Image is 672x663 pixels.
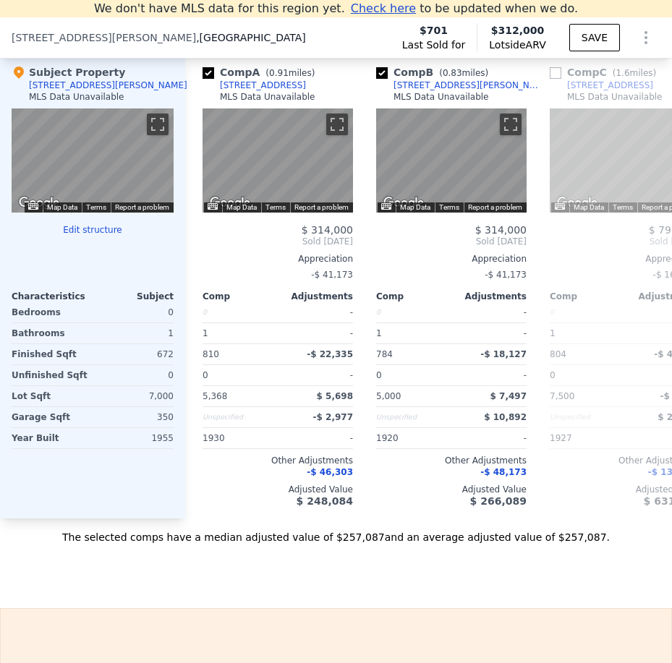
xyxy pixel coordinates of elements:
[351,1,416,15] span: Check here
[550,80,653,91] a: [STREET_ADDRESS]
[613,203,633,211] a: Terms
[380,194,428,213] a: Open this area in Google Maps (opens a new window)
[95,407,174,427] div: 350
[12,344,90,364] div: Finished Sqft
[12,323,90,343] div: Bathrooms
[95,302,174,322] div: 0
[28,203,38,210] button: Keyboard shortcuts
[12,302,90,322] div: Bedrooms
[491,25,545,36] span: $312,000
[420,23,448,38] span: $701
[433,68,494,78] span: ( miles)
[402,38,466,52] span: Last Sold for
[376,455,527,466] div: Other Adjustments
[203,302,275,322] div: 0
[317,391,353,401] span: $ 5,698
[394,91,489,103] div: MLS Data Unavailable
[265,203,286,211] a: Terms
[29,80,187,91] div: [STREET_ADDRESS][PERSON_NAME]
[607,68,662,78] span: ( miles)
[569,24,620,51] button: SAVE
[12,407,90,427] div: Garage Sqft
[313,412,353,422] span: -$ 2,977
[443,68,462,78] span: 0.83
[553,194,601,213] a: Open this area in Google Maps (opens a new window)
[12,30,196,45] span: [STREET_ADDRESS][PERSON_NAME]
[376,370,382,380] span: 0
[302,224,353,236] span: $ 314,000
[454,302,527,322] div: -
[281,323,353,343] div: -
[12,386,90,406] div: Lot Sqft
[484,412,527,422] span: $ 10,892
[480,467,527,477] span: -$ 48,173
[203,323,275,343] div: 1
[196,30,306,45] span: , [GEOGRAPHIC_DATA]
[326,114,348,135] button: Toggle fullscreen view
[281,365,353,385] div: -
[475,224,527,236] span: $ 314,000
[376,108,527,213] div: Street View
[95,365,174,385] div: 0
[480,349,527,359] span: -$ 18,127
[294,203,349,211] a: Report a problem
[297,495,353,507] span: $ 248,084
[203,370,208,380] span: 0
[550,291,625,302] div: Comp
[95,344,174,364] div: 672
[490,391,527,401] span: $ 7,497
[226,202,257,213] button: Map Data
[269,68,289,78] span: 0.91
[439,203,459,211] a: Terms
[489,38,545,52] span: Lotside ARV
[220,80,306,91] div: [STREET_ADDRESS]
[376,407,448,427] div: Unspecified
[47,202,77,213] button: Map Data
[567,91,663,103] div: MLS Data Unavailable
[550,65,662,80] div: Comp C
[12,365,90,385] div: Unfinished Sqft
[631,23,660,52] button: Show Options
[203,349,219,359] span: 810
[380,194,428,213] img: Google
[376,108,527,213] div: Map
[400,202,430,213] button: Map Data
[376,349,393,359] span: 784
[203,428,275,448] div: 1930
[203,484,353,495] div: Adjusted Value
[376,291,451,302] div: Comp
[550,407,622,427] div: Unspecified
[12,428,90,448] div: Year Built
[567,80,653,91] div: [STREET_ADDRESS]
[15,194,63,213] a: Open this area in Google Maps (opens a new window)
[206,194,254,213] a: Open this area in Google Maps (opens a new window)
[574,202,604,213] button: Map Data
[203,407,275,427] div: Unspecified
[555,203,565,210] button: Keyboard shortcuts
[12,65,125,80] div: Subject Property
[260,68,320,78] span: ( miles)
[550,349,566,359] span: 804
[468,203,522,211] a: Report a problem
[29,91,124,103] div: MLS Data Unavailable
[12,108,174,213] div: Map
[12,224,174,236] button: Edit structure
[93,291,174,302] div: Subject
[500,114,522,135] button: Toggle fullscreen view
[550,302,622,322] div: 0
[470,495,527,507] span: $ 266,089
[376,391,401,401] span: 5,000
[376,65,494,80] div: Comp B
[311,270,353,280] span: -$ 41,173
[553,194,601,213] img: Google
[95,323,174,343] div: 1
[376,253,527,265] div: Appreciation
[550,428,622,448] div: 1927
[281,302,353,322] div: -
[376,236,527,247] span: Sold [DATE]
[203,291,278,302] div: Comp
[550,323,622,343] div: 1
[203,455,353,466] div: Other Adjustments
[206,194,254,213] img: Google
[485,270,527,280] span: -$ 41,173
